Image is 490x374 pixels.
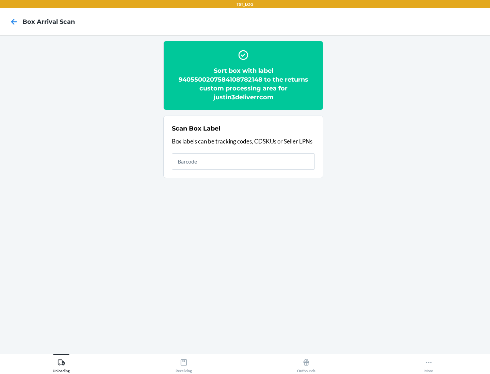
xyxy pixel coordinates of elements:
[176,356,192,373] div: Receiving
[236,1,254,7] p: TST_LOG
[297,356,315,373] div: Outbounds
[172,153,315,170] input: Barcode
[22,17,75,26] h4: Box Arrival Scan
[172,137,315,146] p: Box labels can be tracking codes, CDSKUs or Seller LPNs
[424,356,433,373] div: More
[172,124,220,133] h2: Scan Box Label
[122,354,245,373] button: Receiving
[53,356,70,373] div: Unloading
[245,354,367,373] button: Outbounds
[172,66,315,102] h2: Sort box with label 9405500207584108782148 to the returns custom processing area for justin3deliv...
[367,354,490,373] button: More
